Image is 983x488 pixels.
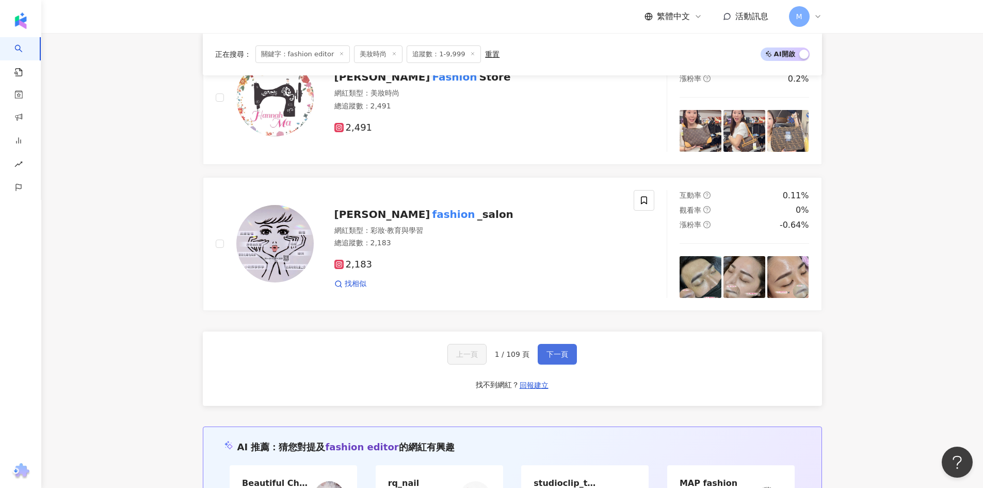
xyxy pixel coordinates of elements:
[796,204,809,216] div: 0%
[236,59,314,136] img: KOL Avatar
[546,350,568,358] span: 下一頁
[477,208,513,221] span: _salon
[447,344,487,365] button: 上一頁
[279,442,454,452] span: 猜您對提及 的網紅有興趣
[519,377,549,393] button: 回報建立
[334,71,430,83] span: [PERSON_NAME]
[203,177,822,311] a: KOL Avatar[PERSON_NAME]fashion_salon網紅類型：彩妝·教育與學習總追蹤數：2,1832,183找相似互動率question-circle0.11%觀看率ques...
[767,110,809,152] img: post-image
[385,226,387,234] span: ·
[242,478,309,488] div: Beautiful Chinese Model Fashion Girl
[796,11,802,22] span: M
[680,478,737,488] div: MAP fashion
[680,206,701,214] span: 觀看率
[388,478,420,488] div: rq_nail
[479,71,510,83] span: Store
[735,11,768,21] span: 活動訊息
[334,122,373,133] span: 2,491
[334,226,622,236] div: 網紅類型 ：
[430,69,479,85] mark: Fashion
[334,259,373,270] span: 2,183
[334,88,622,99] div: 網紅類型 ：
[334,279,366,289] a: 找相似
[723,110,765,152] img: post-image
[334,101,622,112] div: 總追蹤數 ： 2,491
[680,221,701,229] span: 漲粉率
[237,440,455,453] div: AI 推薦 ：
[370,226,385,234] span: 彩妝
[534,478,601,488] div: studioclip_taiwan
[495,350,530,358] span: 1 / 109 頁
[538,344,577,365] button: 下一頁
[236,205,314,282] img: KOL Avatar
[11,463,31,480] img: chrome extension
[255,45,350,63] span: 關鍵字：fashion editor
[14,37,35,77] a: search
[942,447,973,478] iframe: Help Scout Beacon - Open
[680,191,701,199] span: 互動率
[370,89,399,97] span: 美妝時尚
[387,226,423,234] span: 教育與學習
[703,206,711,213] span: question-circle
[703,192,711,199] span: question-circle
[703,75,711,82] span: question-circle
[334,238,622,248] div: 總追蹤數 ： 2,183
[680,74,701,83] span: 漲粉率
[430,206,477,223] mark: fashion
[14,154,23,177] span: rise
[345,279,366,289] span: 找相似
[520,381,549,389] span: 回報建立
[703,221,711,228] span: question-circle
[767,256,809,298] img: post-image
[723,256,765,298] img: post-image
[325,442,398,452] span: fashion editor
[788,73,809,85] div: 0.2%
[476,380,519,390] div: 找不到網紅？
[334,208,430,221] span: [PERSON_NAME]
[215,50,251,58] span: 正在搜尋 ：
[680,110,721,152] img: post-image
[680,256,721,298] img: post-image
[12,12,29,29] img: logo icon
[780,219,809,231] div: -0.64%
[203,31,822,165] a: KOL Avatar[PERSON_NAME]FashionStore網紅類型：美妝時尚總追蹤數：2,4912,491互動率question-circle0.11%觀看率question-cir...
[657,11,690,22] span: 繁體中文
[407,45,481,63] span: 追蹤數：1-9,999
[485,50,499,58] div: 重置
[783,190,809,201] div: 0.11%
[354,45,402,63] span: 美妝時尚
